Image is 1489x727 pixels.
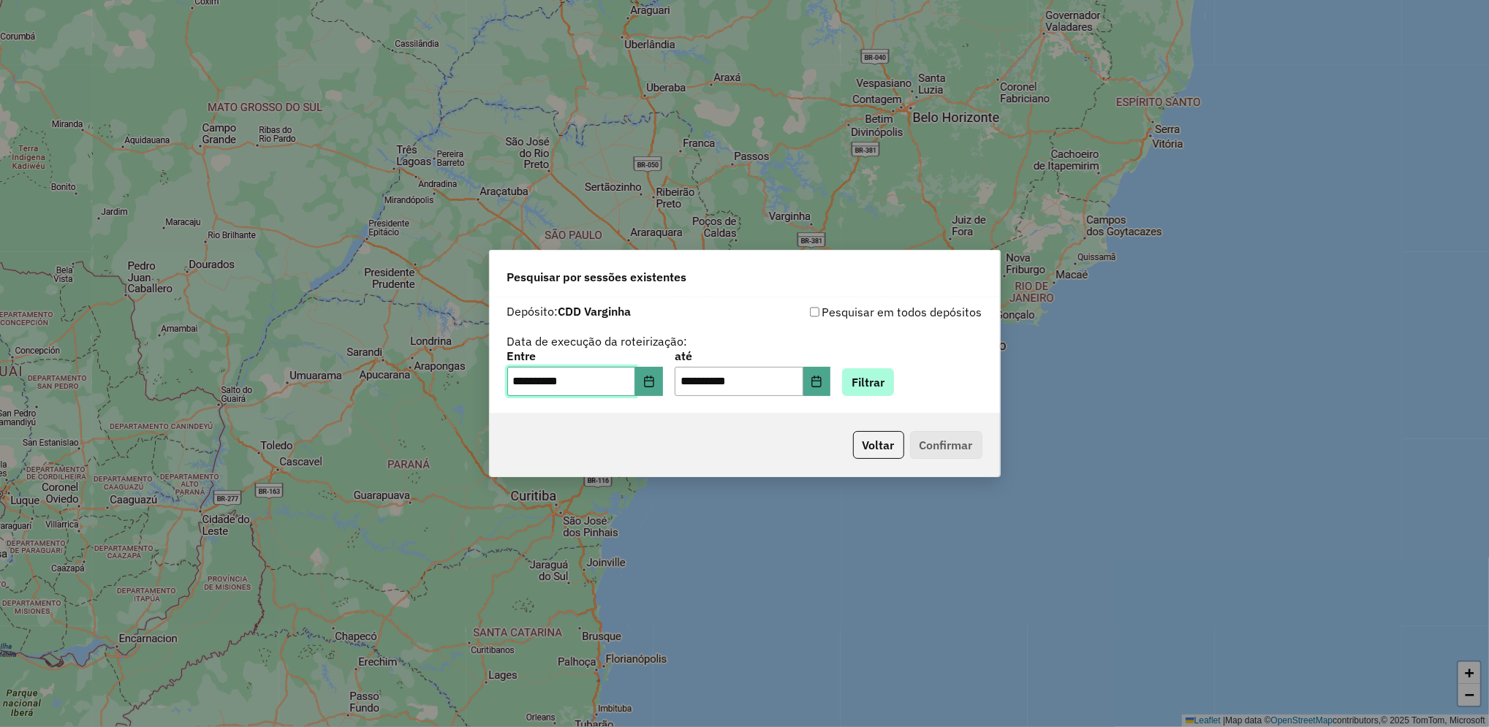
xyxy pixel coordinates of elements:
span: Pesquisar por sessões existentes [507,268,687,286]
button: Voltar [853,431,904,459]
button: Choose Date [635,367,663,396]
button: Choose Date [803,367,831,396]
label: até [675,347,830,365]
label: Data de execução da roteirização: [507,332,688,350]
div: Pesquisar em todos depósitos [745,303,982,321]
label: Entre [507,347,663,365]
button: Filtrar [842,368,894,396]
label: Depósito: [507,302,632,320]
strong: CDD Varginha [558,304,632,319]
